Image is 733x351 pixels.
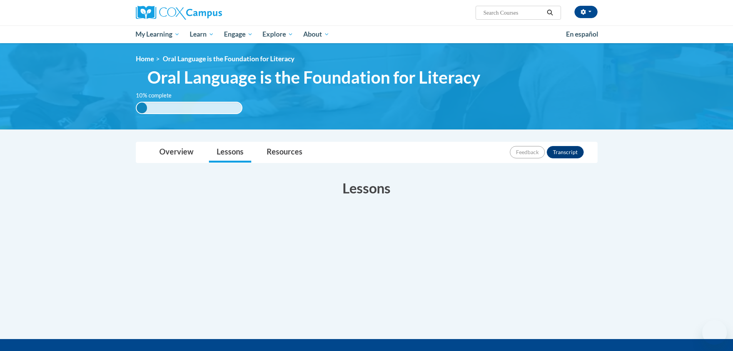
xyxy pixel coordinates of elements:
a: About [298,25,334,43]
span: Oral Language is the Foundation for Literacy [163,55,294,63]
span: Learn [190,30,214,39]
iframe: Button to launch messaging window [702,320,727,345]
img: Cox Campus [136,6,222,20]
button: Search [544,8,556,17]
a: Engage [219,25,258,43]
div: Main menu [124,25,609,43]
span: About [303,30,329,39]
a: Overview [152,142,201,163]
a: Resources [259,142,310,163]
span: My Learning [135,30,180,39]
a: Lessons [209,142,251,163]
a: Cox Campus [136,6,282,20]
div: 10% complete [137,102,147,113]
a: En español [561,26,603,42]
span: Explore [262,30,293,39]
a: My Learning [131,25,185,43]
label: 10% complete [136,91,180,100]
button: Feedback [510,146,545,158]
button: Transcript [547,146,584,158]
span: Engage [224,30,253,39]
input: Search Courses [483,8,544,17]
a: Home [136,55,154,63]
button: Account Settings [574,6,598,18]
a: Explore [257,25,298,43]
a: Learn [185,25,219,43]
span: Oral Language is the Foundation for Literacy [147,67,480,87]
span: En español [566,30,598,38]
h3: Lessons [136,178,598,198]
